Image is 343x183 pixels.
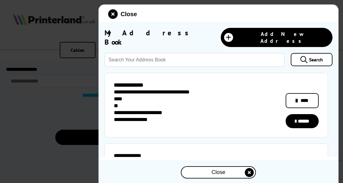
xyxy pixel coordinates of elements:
[105,28,221,47] span: My Address Book
[309,57,323,63] span: Search
[291,53,332,66] a: Search
[181,166,256,179] button: close modal
[105,53,285,67] input: Search Your Address Book
[121,11,137,18] span: Close
[211,169,225,176] span: Close
[108,9,137,19] button: close modal
[236,31,329,44] span: Add New Address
